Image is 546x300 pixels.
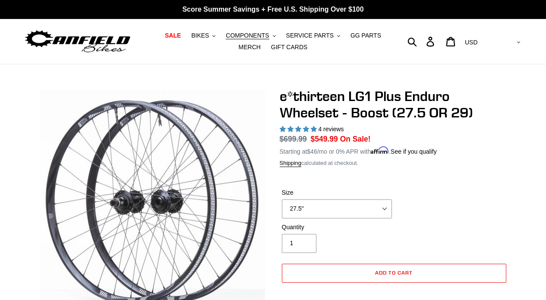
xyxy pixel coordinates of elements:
div: calculated at checkout. [280,159,508,167]
span: GIFT CARDS [271,44,308,51]
label: Size [282,188,392,197]
span: Affirm [371,147,389,154]
p: Starting at /mo or 0% APR with . [280,145,437,156]
a: Shipping [280,160,302,167]
span: BIKES [191,32,209,39]
span: 5.00 stars [280,126,319,133]
span: On Sale! [340,133,371,145]
span: 4 reviews [318,126,344,133]
span: $549.99 [311,135,338,143]
span: GG PARTS [350,32,381,39]
span: MERCH [239,44,261,51]
h1: e*thirteen LG1 Plus Enduro Wheelset - Boost (27.5 OR 29) [280,88,508,121]
span: Add to cart [375,269,413,276]
span: SALE [165,32,181,39]
button: COMPONENTS [221,30,280,41]
a: GIFT CARDS [267,41,312,53]
a: See if you qualify - Learn more about Affirm Financing (opens in modal) [391,148,437,155]
a: MERCH [234,41,265,53]
a: SALE [161,30,185,41]
span: $46 [307,148,317,155]
button: BIKES [187,30,220,41]
span: COMPONENTS [226,32,269,39]
label: Quantity [282,223,392,232]
span: SERVICE PARTS [286,32,334,39]
a: GG PARTS [346,30,385,41]
img: Canfield Bikes [24,28,132,55]
button: SERVICE PARTS [282,30,344,41]
s: $699.99 [280,135,307,143]
button: Add to cart [282,264,506,283]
